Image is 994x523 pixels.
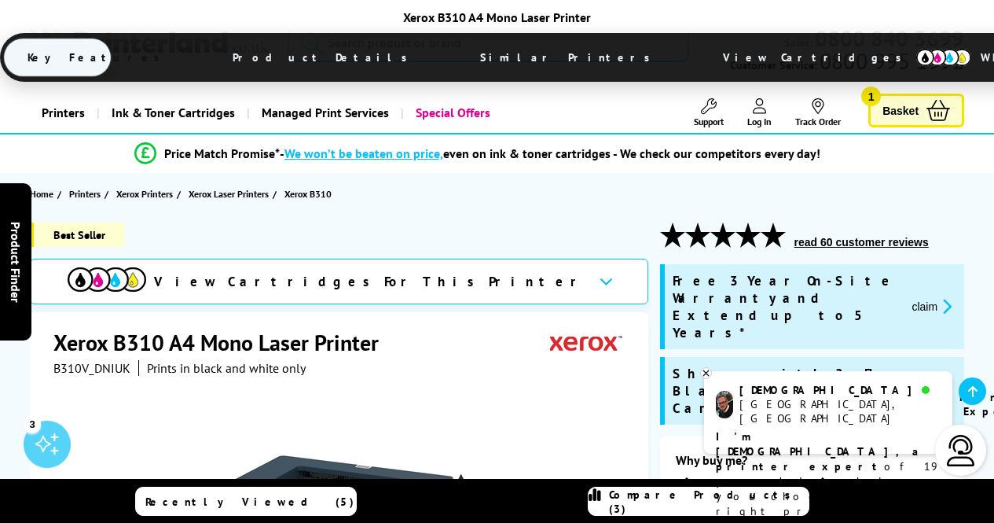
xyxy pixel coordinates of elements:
span: View Cartridges For This Printer [154,273,586,290]
a: Xerox Laser Printers [189,186,273,202]
span: Log In [747,116,772,127]
img: user-headset-light.svg [945,435,977,466]
span: Basket [882,100,919,121]
button: read 60 customer reviews [790,235,933,249]
a: Ink & Toner Cartridges [97,93,247,133]
b: I'm [DEMOGRAPHIC_DATA], a printer expert [716,429,923,473]
span: Xerox Printers [116,186,173,202]
span: Printers [69,186,101,202]
span: Xerox Laser Printers [189,186,269,202]
div: Why buy me? [676,452,948,476]
img: View Cartridges [68,267,146,292]
i: Prints in black and white only [147,360,306,376]
img: Xerox [550,328,622,357]
span: Free 3 Year On-Site Warranty and Extend up to 5 Years* [673,272,900,341]
p: of 19 years! I can help you choose the right product [716,429,941,519]
button: promo-description [907,297,956,315]
a: Xerox B310 [284,186,336,202]
span: Best Seller [30,223,125,247]
a: Xerox Printers [116,186,177,202]
div: [GEOGRAPHIC_DATA], [GEOGRAPHIC_DATA] [739,397,940,425]
span: View Cartridges [699,37,940,78]
span: Up to 40ppm Mono Print [696,476,809,518]
span: We won’t be beaten on price, [284,145,443,161]
h1: Xerox B310 A4 Mono Laser Printer [53,328,394,357]
a: Special Offers [401,93,502,133]
a: Home [30,186,57,202]
li: modal_Promise [8,140,947,168]
a: Basket 1 [868,94,964,127]
a: Compare Products (3) [588,487,809,516]
span: Xerox B310 [284,186,332,202]
a: Printers [69,186,105,202]
span: Price Match Promise* [164,145,280,161]
span: Support [694,116,724,127]
a: Recently Viewed (5) [135,487,357,516]
span: B310V_DNIUK [53,360,130,376]
div: - even on ink & toner cartridges - We check our competitors every day! [280,145,820,161]
img: chris-livechat.png [716,391,733,418]
div: [DEMOGRAPHIC_DATA] [739,383,940,397]
a: Managed Print Services [247,93,401,133]
span: Key Features [4,39,192,76]
span: 1 [861,87,881,106]
span: Product Details [209,39,439,76]
span: Compare Products (3) [609,488,809,516]
span: Recently Viewed (5) [145,495,354,509]
span: Ink & Toner Cartridges [112,93,235,133]
span: Ships with 2.5k Black Toner Cartridge* [673,365,908,417]
div: 3 [24,415,41,433]
a: Printers [30,93,97,133]
img: cmyk-icon.svg [916,49,971,66]
a: Support [694,98,724,127]
span: Home [30,186,53,202]
a: Log In [747,98,772,127]
span: Product Finder [8,221,24,302]
span: Similar Printers [457,39,682,76]
a: Track Order [795,98,841,127]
